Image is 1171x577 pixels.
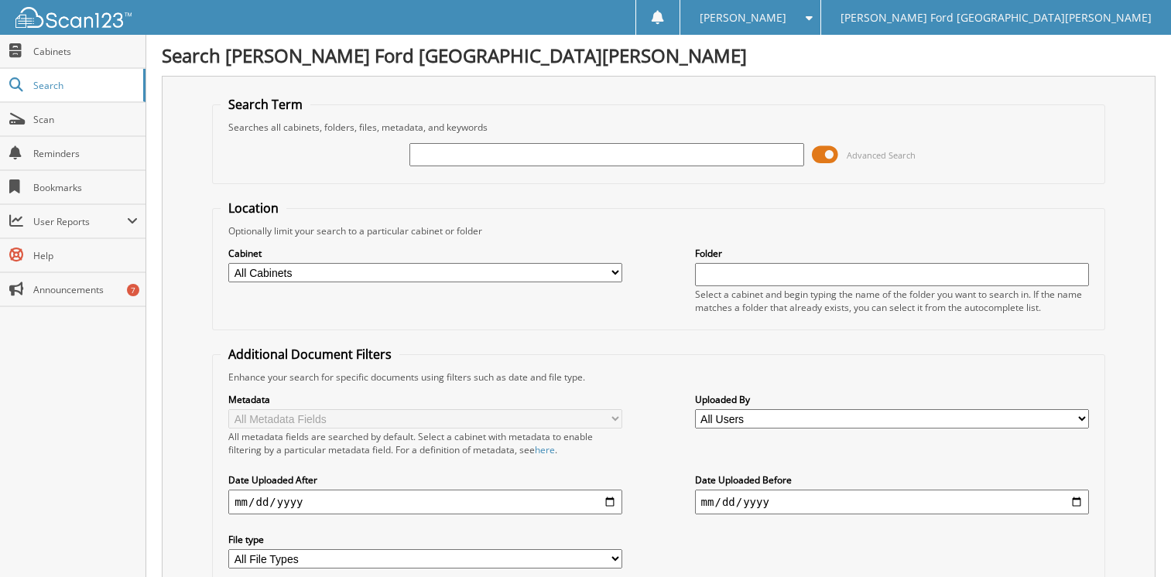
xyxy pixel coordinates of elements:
input: end [695,490,1089,514]
legend: Search Term [221,96,310,113]
span: Advanced Search [847,149,916,161]
span: Bookmarks [33,181,138,194]
span: Reminders [33,147,138,160]
span: Search [33,79,135,92]
span: [PERSON_NAME] Ford [GEOGRAPHIC_DATA][PERSON_NAME] [841,13,1152,22]
div: Select a cabinet and begin typing the name of the folder you want to search in. If the name match... [695,288,1089,314]
div: All metadata fields are searched by default. Select a cabinet with metadata to enable filtering b... [228,430,622,456]
a: here [535,443,555,456]
label: Metadata [228,393,622,406]
label: Folder [695,247,1089,260]
legend: Location [221,200,286,217]
input: start [228,490,622,514]
label: Cabinet [228,247,622,260]
label: File type [228,533,622,546]
label: Date Uploaded Before [695,473,1089,487]
legend: Additional Document Filters [221,346,399,363]
iframe: Chat Widget [1094,503,1171,577]
img: scan123-logo-white.svg [15,7,132,28]
span: Announcements [33,283,138,296]
div: Searches all cabinets, folders, files, metadata, and keywords [221,121,1097,134]
div: Optionally limit your search to a particular cabinet or folder [221,224,1097,237]
span: [PERSON_NAME] [700,13,786,22]
span: Cabinets [33,45,138,58]
label: Uploaded By [695,393,1089,406]
div: Enhance your search for specific documents using filters such as date and file type. [221,370,1097,384]
span: Scan [33,113,138,126]
label: Date Uploaded After [228,473,622,487]
span: User Reports [33,215,127,228]
div: 7 [127,284,139,296]
span: Help [33,249,138,262]
h1: Search [PERSON_NAME] Ford [GEOGRAPHIC_DATA][PERSON_NAME] [162,43,1156,68]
